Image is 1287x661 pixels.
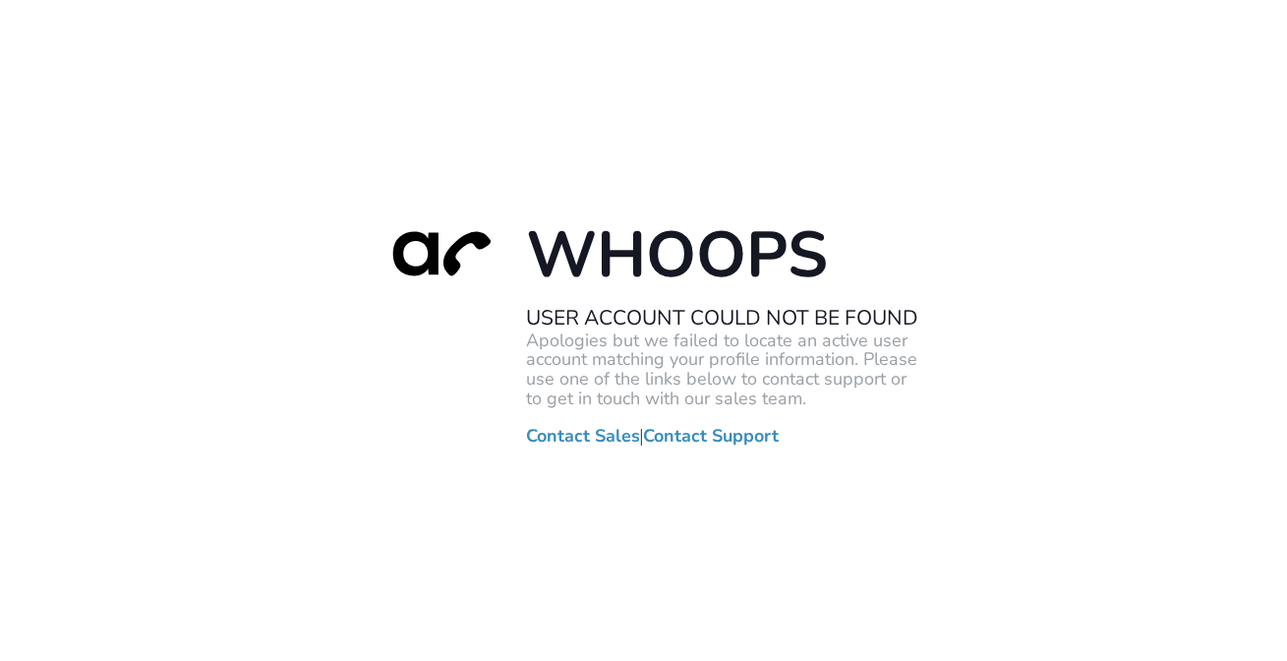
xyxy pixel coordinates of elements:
div: | [369,215,919,446]
h2: User Account Could Not Be Found [526,305,919,330]
a: Contact Support [643,426,779,446]
h1: Whoops [526,215,919,295]
p: Apologies but we failed to locate an active user account matching your profile information. Pleas... [526,330,919,408]
a: Contact Sales [526,426,640,446]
